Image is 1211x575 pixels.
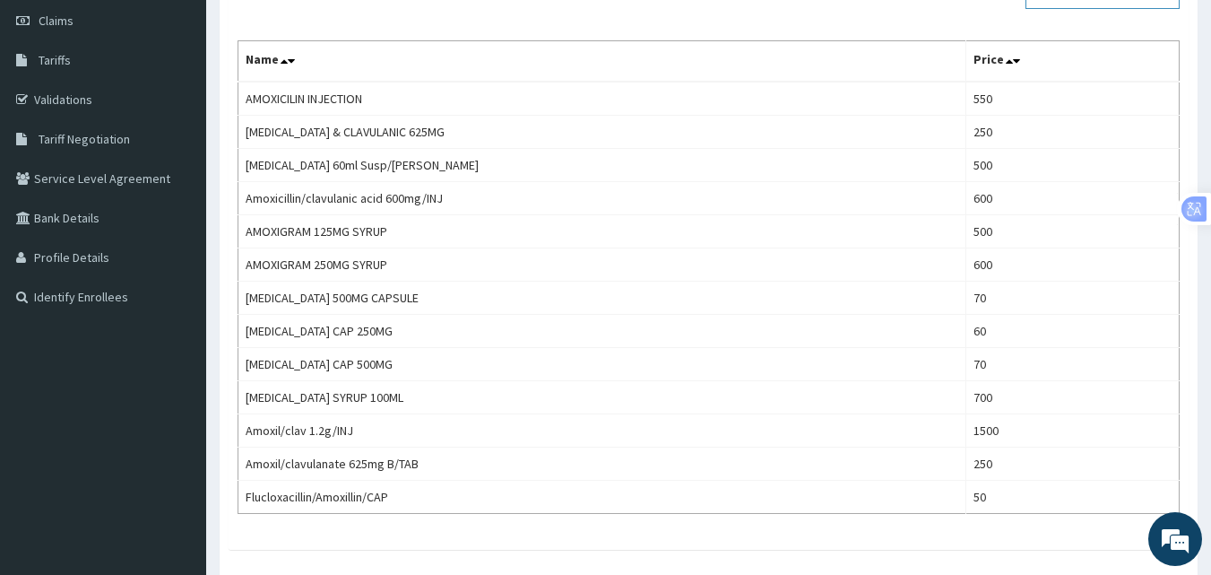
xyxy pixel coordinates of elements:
[238,116,966,149] td: [MEDICAL_DATA] & CLAVULANIC 625MG
[9,384,342,447] textarea: Type your message and hit 'Enter'
[966,215,1180,248] td: 500
[966,348,1180,381] td: 70
[966,82,1180,116] td: 550
[966,116,1180,149] td: 250
[238,149,966,182] td: [MEDICAL_DATA] 60ml Susp/[PERSON_NAME]
[33,90,73,135] img: d_794563401_company_1708531726252_794563401
[104,173,247,354] span: We're online!
[966,381,1180,414] td: 700
[238,215,966,248] td: AMOXIGRAM 125MG SYRUP
[238,414,966,448] td: Amoxil/clav 1.2g/INJ
[966,315,1180,348] td: 60
[966,282,1180,315] td: 70
[238,182,966,215] td: Amoxicillin/clavulanic acid 600mg/INJ
[966,414,1180,448] td: 1500
[294,9,337,52] div: Minimize live chat window
[238,348,966,381] td: [MEDICAL_DATA] CAP 500MG
[966,248,1180,282] td: 600
[238,82,966,116] td: AMOXICILIN INJECTION
[39,131,130,147] span: Tariff Negotiation
[39,52,71,68] span: Tariffs
[966,481,1180,514] td: 50
[966,41,1180,83] th: Price
[238,381,966,414] td: [MEDICAL_DATA] SYRUP 100ML
[39,13,74,29] span: Claims
[238,481,966,514] td: Flucloxacillin/Amoxillin/CAP
[966,149,1180,182] td: 500
[238,448,966,481] td: Amoxil/clavulanate 625mg B/TAB
[966,448,1180,481] td: 250
[238,248,966,282] td: AMOXIGRAM 250MG SYRUP
[238,315,966,348] td: [MEDICAL_DATA] CAP 250MG
[238,41,966,83] th: Name
[966,182,1180,215] td: 600
[238,282,966,315] td: [MEDICAL_DATA] 500MG CAPSULE
[93,100,301,124] div: Chat with us now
